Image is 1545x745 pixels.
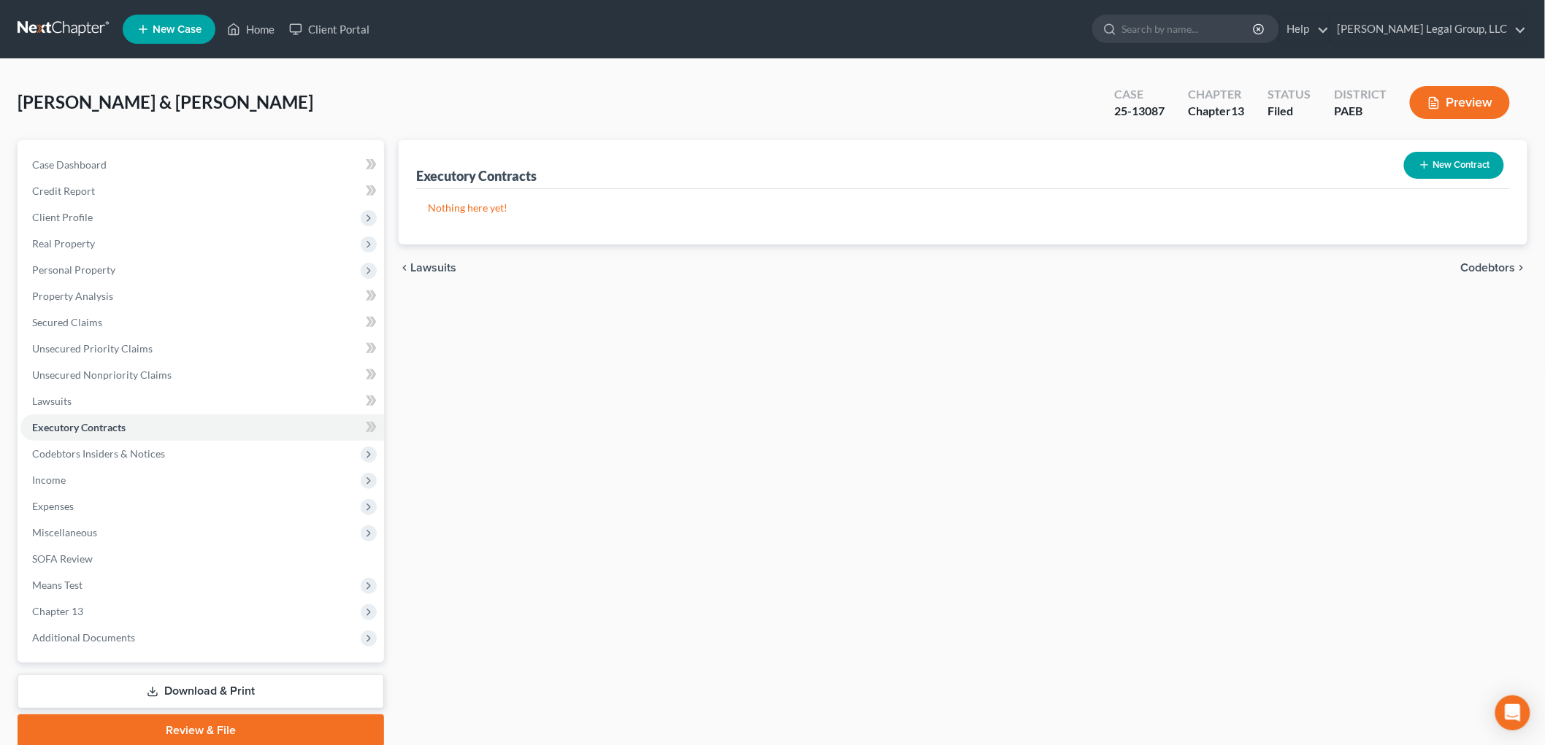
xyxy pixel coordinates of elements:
button: chevron_left Lawsuits [399,262,456,274]
span: Additional Documents [32,631,135,644]
a: Client Portal [282,16,377,42]
span: Secured Claims [32,316,102,328]
span: Client Profile [32,211,93,223]
span: Codebtors Insiders & Notices [32,447,165,460]
a: Secured Claims [20,309,384,336]
a: Credit Report [20,178,384,204]
span: Property Analysis [32,290,113,302]
a: Executory Contracts [20,414,384,441]
span: [PERSON_NAME] & [PERSON_NAME] [18,91,313,112]
span: SOFA Review [32,552,93,565]
span: Means Test [32,579,83,591]
span: Personal Property [32,263,115,276]
span: Income [32,474,66,486]
div: Chapter [1188,103,1244,120]
div: Status [1268,86,1311,103]
div: Chapter [1188,86,1244,103]
input: Search by name... [1122,15,1255,42]
span: Credit Report [32,185,95,197]
a: Home [220,16,282,42]
a: Unsecured Priority Claims [20,336,384,362]
div: Filed [1268,103,1311,120]
span: Case Dashboard [32,158,107,171]
span: Unsecured Nonpriority Claims [32,368,172,381]
span: Miscellaneous [32,526,97,539]
div: PAEB [1334,103,1387,120]
span: Lawsuits [410,262,456,274]
button: New Contract [1404,152,1504,179]
a: Property Analysis [20,283,384,309]
div: District [1334,86,1387,103]
i: chevron_right [1516,262,1527,274]
span: Chapter 13 [32,605,83,617]
div: Executory Contracts [416,167,537,185]
span: Codebtors [1461,262,1516,274]
span: Unsecured Priority Claims [32,342,153,355]
a: Download & Print [18,674,384,709]
div: Case [1114,86,1165,103]
button: Codebtors chevron_right [1461,262,1527,274]
a: Unsecured Nonpriority Claims [20,362,384,388]
span: Lawsuits [32,395,72,407]
span: Real Property [32,237,95,250]
span: 13 [1231,104,1244,117]
a: Case Dashboard [20,152,384,178]
span: Expenses [32,500,74,512]
button: Preview [1410,86,1510,119]
div: Open Intercom Messenger [1495,695,1530,730]
a: Lawsuits [20,388,384,414]
a: SOFA Review [20,546,384,572]
i: chevron_left [399,262,410,274]
span: New Case [153,24,202,35]
span: Executory Contracts [32,421,126,433]
a: [PERSON_NAME] Legal Group, LLC [1330,16,1527,42]
p: Nothing here yet! [428,201,1498,215]
a: Help [1280,16,1329,42]
div: 25-13087 [1114,103,1165,120]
